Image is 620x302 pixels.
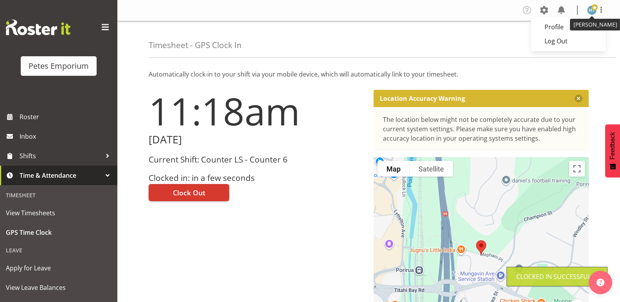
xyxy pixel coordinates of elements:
[605,124,620,177] button: Feedback - Show survey
[377,161,410,177] button: Show street map
[149,90,364,132] h1: 11:18am
[569,161,585,177] button: Toggle fullscreen view
[2,203,115,223] a: View Timesheets
[380,95,465,102] p: Location Accuracy Warning
[383,115,580,143] div: The location below might not be completely accurate due to your current system settings. Please m...
[20,170,102,181] span: Time & Attendance
[2,278,115,297] a: View Leave Balances
[29,60,89,72] div: Petes Emporium
[149,173,364,182] h3: Clocked in: in a few seconds
[410,161,453,177] button: Show satellite imagery
[2,223,115,242] a: GPS Time Clock
[609,132,616,159] span: Feedback
[6,207,111,219] span: View Timesheets
[531,20,606,34] a: Profile
[6,227,111,238] span: GPS Time Clock
[516,272,598,281] div: Clocked in Successfully
[149,184,229,201] button: Clock Out
[587,5,597,15] img: helena-tomlin701.jpg
[531,34,606,48] a: Log Out
[6,282,111,293] span: View Leave Balances
[2,258,115,278] a: Apply for Leave
[2,187,115,203] div: Timesheet
[2,242,115,258] div: Leave
[20,150,102,162] span: Shifts
[149,155,364,164] h3: Current Shift: Counter LS - Counter 6
[20,130,113,142] span: Inbox
[173,188,205,198] span: Clock Out
[20,111,113,123] span: Roster
[575,95,582,102] button: Close message
[149,70,589,79] p: Automatically clock-in to your shift via your mobile device, which will automatically link to you...
[6,20,70,35] img: Rosterit website logo
[597,279,604,286] img: help-xxl-2.png
[149,134,364,146] h2: [DATE]
[6,262,111,274] span: Apply for Leave
[149,41,242,50] h4: Timesheet - GPS Clock In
